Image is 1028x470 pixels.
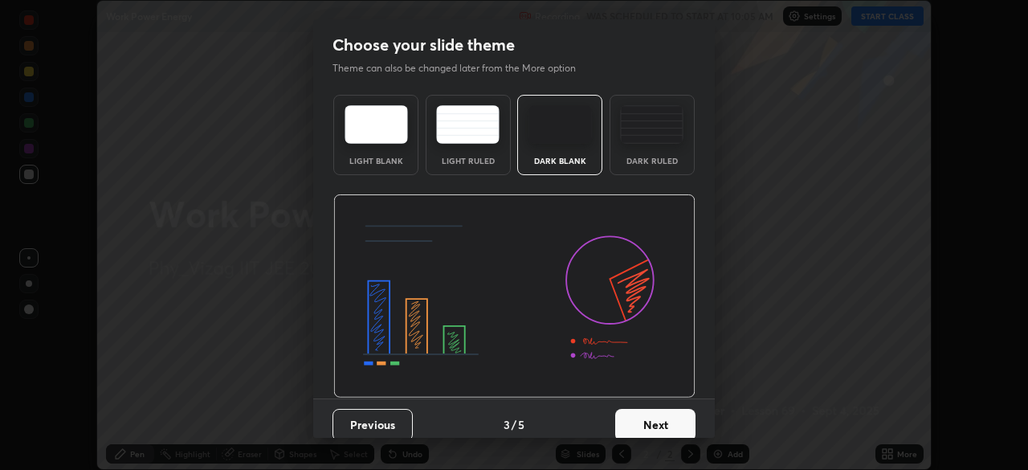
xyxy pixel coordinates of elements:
img: darkRuledTheme.de295e13.svg [620,105,683,144]
button: Previous [332,409,413,441]
div: Dark Ruled [620,157,684,165]
img: darkThemeBanner.d06ce4a2.svg [333,194,696,398]
img: lightTheme.e5ed3b09.svg [345,105,408,144]
p: Theme can also be changed later from the More option [332,61,593,76]
div: Light Ruled [436,157,500,165]
img: lightRuledTheme.5fabf969.svg [436,105,500,144]
h2: Choose your slide theme [332,35,515,55]
h4: 5 [518,416,524,433]
h4: / [512,416,516,433]
div: Dark Blank [528,157,592,165]
h4: 3 [504,416,510,433]
img: darkTheme.f0cc69e5.svg [528,105,592,144]
div: Light Blank [344,157,408,165]
button: Next [615,409,696,441]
